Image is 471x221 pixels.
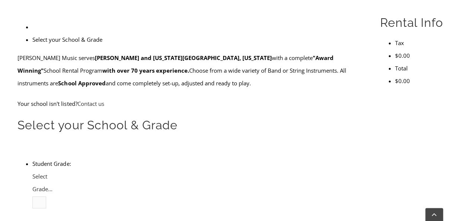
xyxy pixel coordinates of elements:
[17,117,363,133] h2: Select your School & Grade
[102,67,189,74] strong: with over 70 years experience.
[32,33,363,46] li: Select your School & Grade
[58,79,105,87] strong: School Approved
[395,75,454,87] li: $0.00
[17,97,363,110] p: Your school isn't listed?
[95,54,271,61] strong: [PERSON_NAME] and [US_STATE][GEOGRAPHIC_DATA], [US_STATE]
[77,100,104,107] a: Contact us
[17,51,363,89] p: [PERSON_NAME] Music serves with a complete School Rental Program Choose from a wide variety of Ba...
[395,49,454,62] li: $0.00
[395,62,454,75] li: Total
[32,173,52,193] span: Select Grade...
[395,37,454,49] li: Tax
[32,160,71,167] label: Student Grade:
[380,15,454,31] h2: Rental Info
